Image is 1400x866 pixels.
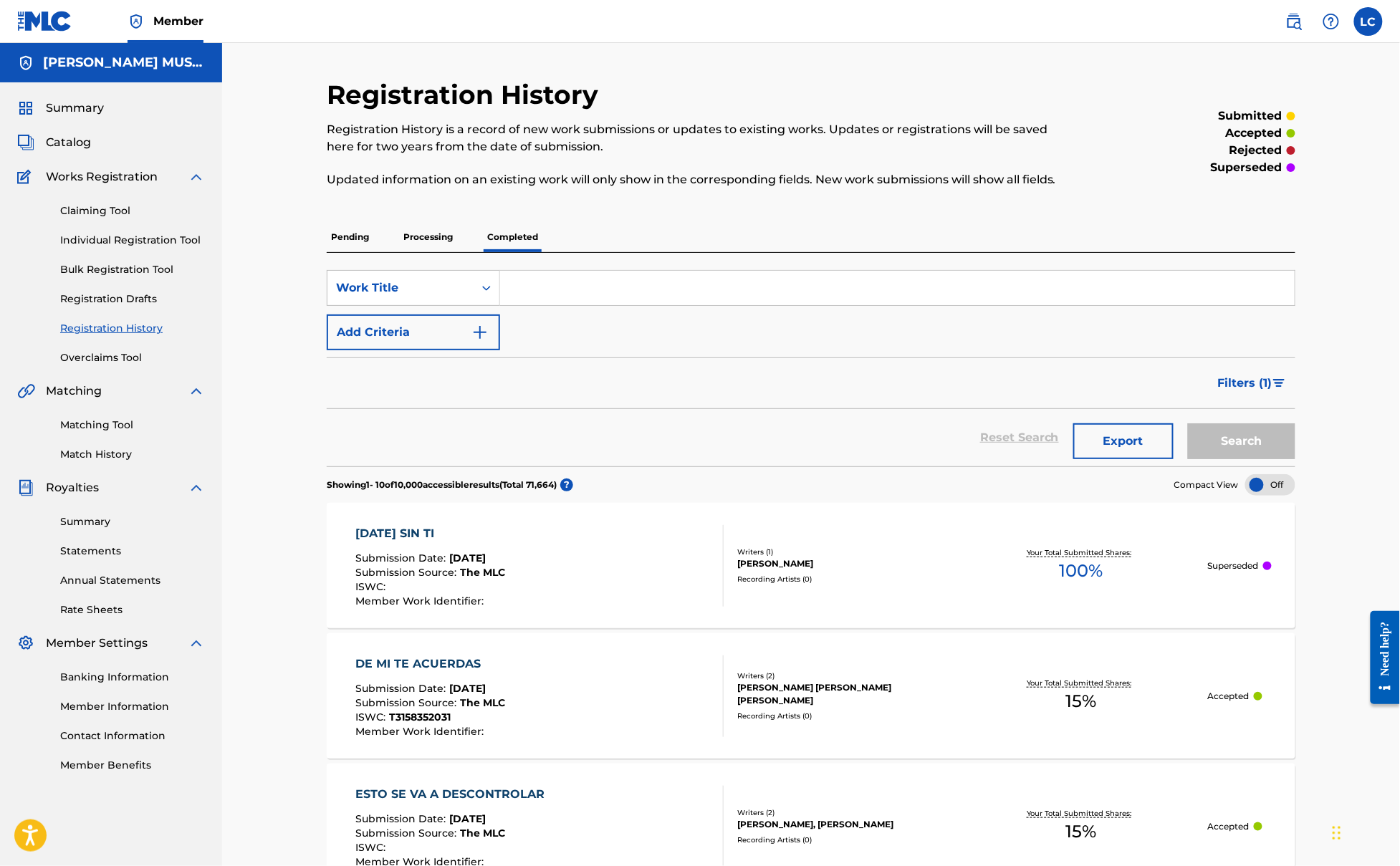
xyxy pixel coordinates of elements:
[1280,7,1308,36] a: Public Search
[327,79,605,111] h2: Registration History
[461,696,506,709] span: The MLC
[1273,379,1285,388] img: filter
[737,711,954,721] div: Recording Artists ( 0 )
[128,13,145,30] img: Top Rightsholder
[60,514,205,529] a: Summary
[1360,600,1400,716] iframe: Resource Center
[188,383,205,400] img: expand
[1285,13,1303,30] img: search
[737,807,954,818] div: Writers ( 2 )
[60,758,205,773] a: Member Benefits
[43,54,205,71] h5: MAXIMO AGUIRRE MUSIC PUBLISHING, INC.
[46,479,99,496] span: Royalties
[17,479,34,496] img: Royalties
[737,547,954,557] div: Writers ( 1 )
[60,447,205,462] a: Match History
[60,670,205,685] a: Banking Information
[1174,478,1239,491] span: Compact View
[1219,107,1282,125] p: submitted
[450,682,486,695] span: [DATE]
[471,324,489,341] img: 9d2ae6d4665cec9f34b9.svg
[1065,688,1096,714] span: 15 %
[461,827,506,839] span: The MLC
[327,270,1295,466] form: Search Form
[327,503,1295,628] a: [DATE] SIN TISubmission Date:[DATE]Submission Source:The MLCISWC:Member Work Identifier:Writers (...
[188,635,205,652] img: expand
[1027,808,1135,819] p: Your Total Submitted Shares:
[17,168,36,186] img: Works Registration
[60,292,205,307] a: Registration Drafts
[46,134,91,151] span: Catalog
[1323,13,1340,30] img: help
[46,168,158,186] span: Works Registration
[356,711,390,723] span: ISWC :
[1059,558,1103,584] span: 100 %
[356,655,506,673] div: DE MI TE ACUERDAS
[327,314,500,350] button: Add Criteria
[17,100,34,117] img: Summary
[1209,365,1295,401] button: Filters (1)
[60,262,205,277] a: Bulk Registration Tool
[356,812,450,825] span: Submission Date :
[60,699,205,714] a: Member Information
[17,54,34,72] img: Accounts
[17,11,72,32] img: MLC Logo
[1229,142,1282,159] p: rejected
[17,134,34,151] img: Catalog
[327,171,1073,188] p: Updated information on an existing work will only show in the corresponding fields. New work subm...
[737,574,954,584] div: Recording Artists ( 0 )
[60,418,205,433] a: Matching Tool
[188,168,205,186] img: expand
[60,602,205,617] a: Rate Sheets
[737,670,954,681] div: Writers ( 2 )
[60,350,205,365] a: Overclaims Tool
[356,827,461,839] span: Submission Source :
[1211,159,1282,176] p: superseded
[483,222,542,252] p: Completed
[327,633,1295,759] a: DE MI TE ACUERDASSubmission Date:[DATE]Submission Source:The MLCISWC:T3158352031Member Work Ident...
[356,595,488,607] span: Member Work Identifier :
[17,383,35,400] img: Matching
[1027,678,1135,688] p: Your Total Submitted Shares:
[188,479,205,496] img: expand
[1354,7,1383,36] div: User Menu
[336,279,465,297] div: Work Title
[60,203,205,218] a: Claiming Tool
[17,134,91,151] a: CatalogCatalog
[1027,547,1135,558] p: Your Total Submitted Shares:
[17,100,104,117] a: SummarySummary
[356,841,390,854] span: ISWC :
[1073,423,1174,459] button: Export
[46,383,102,400] span: Matching
[356,525,506,542] div: [DATE] SIN TI
[1065,819,1096,845] span: 15 %
[153,13,203,29] span: Member
[327,121,1073,155] p: Registration History is a record of new work submissions or updates to existing works. Updates or...
[356,786,552,803] div: ESTO SE VA A DESCONTROLAR
[450,552,486,564] span: [DATE]
[390,711,451,723] span: T3158352031
[1328,797,1400,866] iframe: Chat Widget
[327,222,373,252] p: Pending
[450,812,486,825] span: [DATE]
[356,725,488,738] span: Member Work Identifier :
[356,696,461,709] span: Submission Source :
[60,233,205,248] a: Individual Registration Tool
[737,818,954,831] div: [PERSON_NAME], [PERSON_NAME]
[46,100,104,117] span: Summary
[399,222,457,252] p: Processing
[1333,812,1341,855] div: Drag
[1208,820,1250,833] p: Accepted
[1226,125,1282,142] p: accepted
[60,321,205,336] a: Registration History
[356,580,390,593] span: ISWC :
[356,682,450,695] span: Submission Date :
[17,635,34,652] img: Member Settings
[1208,559,1259,572] p: Superseded
[1218,375,1272,392] span: Filters ( 1 )
[60,728,205,744] a: Contact Information
[60,573,205,588] a: Annual Statements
